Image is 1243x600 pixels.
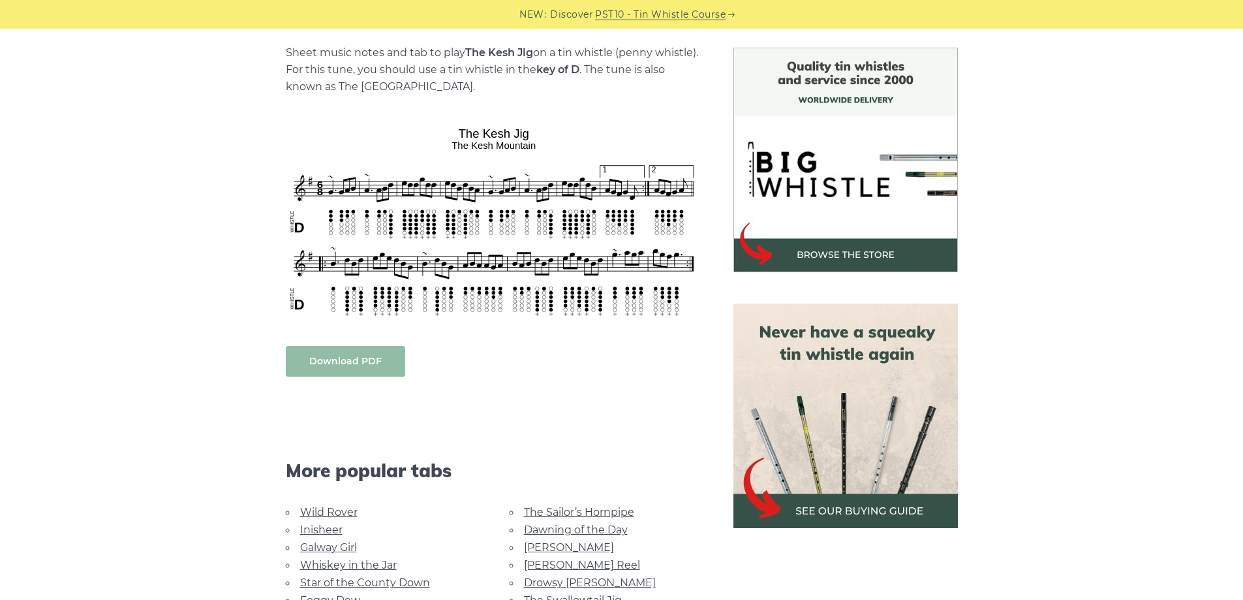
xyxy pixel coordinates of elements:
[300,576,430,589] a: Star of the County Down
[524,559,640,571] a: [PERSON_NAME] Reel
[733,304,958,528] img: tin whistle buying guide
[524,541,614,554] a: [PERSON_NAME]
[286,122,702,319] img: The Kesh Jig Tin Whistle Tabs & Sheet Music
[519,7,546,22] span: NEW:
[300,524,343,536] a: Inisheer
[733,48,958,272] img: BigWhistle Tin Whistle Store
[465,46,533,59] strong: The Kesh Jig
[286,346,405,377] a: Download PDF
[524,506,634,518] a: The Sailor’s Hornpipe
[286,44,702,95] p: Sheet music notes and tab to play on a tin whistle (penny whistle). For this tune, you should use...
[300,506,358,518] a: Wild Rover
[550,7,593,22] span: Discover
[300,559,397,571] a: Whiskey in the Jar
[286,460,702,482] span: More popular tabs
[536,63,579,76] strong: key of D
[524,524,628,536] a: Dawning of the Day
[524,576,656,589] a: Drowsy [PERSON_NAME]
[300,541,357,554] a: Galway Girl
[595,7,726,22] a: PST10 - Tin Whistle Course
